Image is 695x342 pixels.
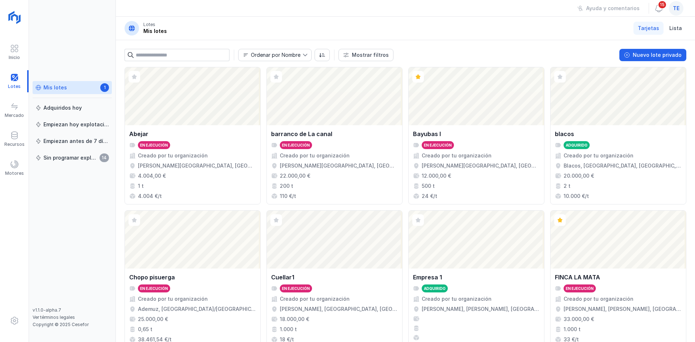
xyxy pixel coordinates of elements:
div: [PERSON_NAME][GEOGRAPHIC_DATA], [GEOGRAPHIC_DATA], [GEOGRAPHIC_DATA], [GEOGRAPHIC_DATA], [GEOGRAP... [280,162,398,169]
div: [PERSON_NAME][GEOGRAPHIC_DATA], [GEOGRAPHIC_DATA], [GEOGRAPHIC_DATA] [422,162,540,169]
div: Inicio [9,55,20,60]
div: Creado por tu organización [564,152,633,159]
div: 4.004,00 € [138,172,166,180]
div: 12.000,00 € [422,172,451,180]
div: Ayuda y comentarios [586,5,640,12]
div: 10.000 €/t [564,193,589,200]
div: 0,65 t [138,326,152,333]
div: Motores [5,170,24,176]
span: Tarjetas [638,25,659,32]
div: En ejecución [282,286,310,291]
button: Nuevo lote privado [619,49,686,61]
span: Nombre [239,49,303,61]
div: Mercado [5,113,24,118]
span: Lista [669,25,682,32]
div: 22.000,00 € [280,172,310,180]
div: Ordenar por Nombre [251,52,300,58]
span: 15 [658,0,667,9]
div: Creado por tu organización [138,295,208,303]
a: Empiezan hoy explotación [33,118,112,131]
div: 200 t [280,182,293,190]
div: 1.000 t [280,326,297,333]
div: Ademuz, [GEOGRAPHIC_DATA]/[GEOGRAPHIC_DATA], [GEOGRAPHIC_DATA], [GEOGRAPHIC_DATA] [138,305,256,313]
div: Mis lotes [143,28,167,35]
div: Creado por tu organización [138,152,208,159]
div: En ejecución [566,286,594,291]
div: Recursos [4,142,25,147]
a: Ver términos legales [33,314,75,320]
div: Creado por tu organización [280,295,350,303]
div: En ejecución [140,143,168,148]
div: 20.000,00 € [564,172,594,180]
div: v1.1.0-alpha.7 [33,307,112,313]
div: 4.004 €/t [138,193,162,200]
div: En ejecución [282,143,310,148]
div: Chopo pisuerga [129,273,175,282]
div: Adquirido [566,143,587,148]
div: Mostrar filtros [352,51,389,59]
div: 2 t [564,182,570,190]
div: 110 €/t [280,193,296,200]
div: 1 t [138,182,144,190]
a: Sin programar explotación14 [33,151,112,164]
div: [PERSON_NAME][GEOGRAPHIC_DATA], [GEOGRAPHIC_DATA], [GEOGRAPHIC_DATA] [138,162,256,169]
div: Cuellar1 [271,273,294,282]
div: 500 t [422,182,435,190]
a: Adquiridos hoy [33,101,112,114]
a: Lista [665,22,686,35]
div: Adquiridos hoy [43,104,82,111]
div: Blacos, [GEOGRAPHIC_DATA], [GEOGRAPHIC_DATA], [GEOGRAPHIC_DATA] [564,162,682,169]
div: blacos [555,130,574,138]
a: Mis lotes1 [33,81,112,94]
div: Creado por tu organización [564,295,633,303]
div: Empresa 1 [413,273,442,282]
div: [PERSON_NAME], [GEOGRAPHIC_DATA], [GEOGRAPHIC_DATA], [GEOGRAPHIC_DATA] [280,305,398,313]
div: 18.000,00 € [280,316,309,323]
img: logoRight.svg [5,8,24,26]
div: En ejecución [140,286,168,291]
span: 14 [100,153,109,162]
div: Creado por tu organización [422,152,492,159]
div: FINCA LA MATA [555,273,600,282]
button: Mostrar filtros [338,49,393,61]
div: Nuevo lote privado [633,51,682,59]
div: Lotes [143,22,155,28]
div: 25.000,00 € [138,316,168,323]
div: Creado por tu organización [280,152,350,159]
a: Tarjetas [633,22,664,35]
div: En ejecución [424,143,452,148]
div: [PERSON_NAME], [PERSON_NAME], [GEOGRAPHIC_DATA], [GEOGRAPHIC_DATA] [564,305,682,313]
div: Sin programar explotación [43,154,97,161]
div: Empiezan antes de 7 días [43,138,109,145]
a: blacosAdquiridoCreado por tu organizaciónBlacos, [GEOGRAPHIC_DATA], [GEOGRAPHIC_DATA], [GEOGRAPHI... [550,67,686,204]
span: te [673,5,679,12]
a: Empiezan antes de 7 días [33,135,112,148]
a: Bayubas IEn ejecuciónCreado por tu organización[PERSON_NAME][GEOGRAPHIC_DATA], [GEOGRAPHIC_DATA],... [408,67,544,204]
button: Ayuda y comentarios [573,2,644,14]
div: Copyright © 2025 Cesefor [33,322,112,328]
div: Adquirido [424,286,446,291]
div: 1.000 t [564,326,581,333]
div: barranco de La canal [271,130,332,138]
div: Abejar [129,130,148,138]
div: Bayubas I [413,130,441,138]
a: AbejarEn ejecuciónCreado por tu organización[PERSON_NAME][GEOGRAPHIC_DATA], [GEOGRAPHIC_DATA], [G... [125,67,261,204]
div: Creado por tu organización [422,295,492,303]
div: Empiezan hoy explotación [43,121,109,128]
a: barranco de La canalEn ejecuciónCreado por tu organización[PERSON_NAME][GEOGRAPHIC_DATA], [GEOGRA... [266,67,403,204]
div: 33.000,00 € [564,316,594,323]
span: 1 [100,83,109,92]
div: Mis lotes [43,84,67,91]
div: 24 €/t [422,193,437,200]
div: [PERSON_NAME], [PERSON_NAME], [GEOGRAPHIC_DATA], [GEOGRAPHIC_DATA] [422,305,540,313]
